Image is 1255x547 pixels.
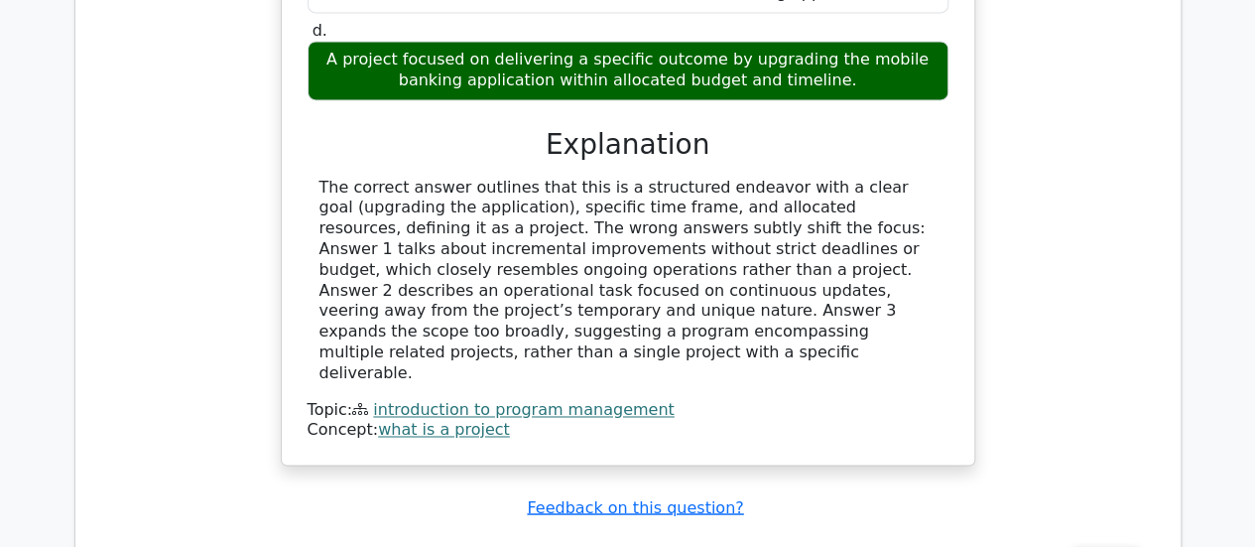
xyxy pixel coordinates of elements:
h3: Explanation [319,128,937,162]
a: Feedback on this question? [527,497,743,516]
div: Topic: [308,400,948,421]
a: what is a project [378,420,510,439]
div: Concept: [308,420,948,441]
div: A project focused on delivering a specific outcome by upgrading the mobile banking application wi... [308,41,948,100]
span: d. [313,21,327,40]
div: The correct answer outlines that this is a structured endeavor with a clear goal (upgrading the a... [319,178,937,384]
a: introduction to program management [373,400,674,419]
